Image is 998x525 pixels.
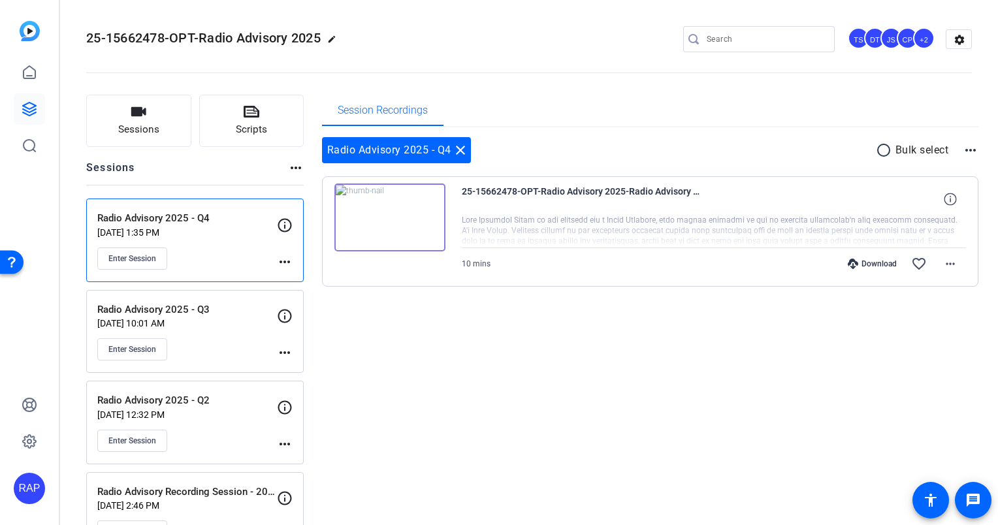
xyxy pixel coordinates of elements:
[913,27,935,49] div: +2
[118,122,159,137] span: Sessions
[97,318,277,328] p: [DATE] 10:01 AM
[880,27,903,50] ngx-avatar: Joe Shrum
[338,105,428,116] span: Session Recordings
[108,253,156,264] span: Enter Session
[277,345,293,360] mat-icon: more_horiz
[108,436,156,446] span: Enter Session
[97,227,277,238] p: [DATE] 1:35 PM
[963,142,978,158] mat-icon: more_horiz
[923,492,939,508] mat-icon: accessibility
[880,27,902,49] div: JS
[20,21,40,41] img: blue-gradient.svg
[895,142,949,158] p: Bulk select
[946,30,973,50] mat-icon: settings
[97,393,277,408] p: Radio Advisory 2025 - Q2
[334,183,445,251] img: thumb-nail
[864,27,887,50] ngx-avatar: Dan Tayag
[236,122,267,137] span: Scripts
[108,344,156,355] span: Enter Session
[841,259,903,269] div: Download
[97,247,167,270] button: Enter Session
[277,254,293,270] mat-icon: more_horiz
[707,31,824,47] input: Search
[97,338,167,360] button: Enter Session
[199,95,304,147] button: Scripts
[327,35,343,50] mat-icon: edit
[277,436,293,452] mat-icon: more_horiz
[453,142,468,158] mat-icon: close
[897,27,918,49] div: CP
[97,500,277,511] p: [DATE] 2:46 PM
[14,473,45,504] div: RAP
[288,160,304,176] mat-icon: more_horiz
[97,409,277,420] p: [DATE] 12:32 PM
[97,211,277,226] p: Radio Advisory 2025 - Q4
[911,256,927,272] mat-icon: favorite_border
[848,27,871,50] ngx-avatar: Tilt Studios
[462,183,703,215] span: 25-15662478-OPT-Radio Advisory 2025-Radio Advisory 2025 - Q4-Abby-2025-10-01-15-44-49-956-0
[965,492,981,508] mat-icon: message
[322,137,471,163] div: Radio Advisory 2025 - Q4
[86,30,321,46] span: 25-15662478-OPT-Radio Advisory 2025
[97,485,277,500] p: Radio Advisory Recording Session - 2025 - Q1
[876,142,895,158] mat-icon: radio_button_unchecked
[97,430,167,452] button: Enter Session
[86,160,135,185] h2: Sessions
[97,302,277,317] p: Radio Advisory 2025 - Q3
[86,95,191,147] button: Sessions
[897,27,920,50] ngx-avatar: Chris Phelps
[848,27,869,49] div: TS
[864,27,886,49] div: DT
[942,256,958,272] mat-icon: more_horiz
[462,259,491,268] span: 10 mins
